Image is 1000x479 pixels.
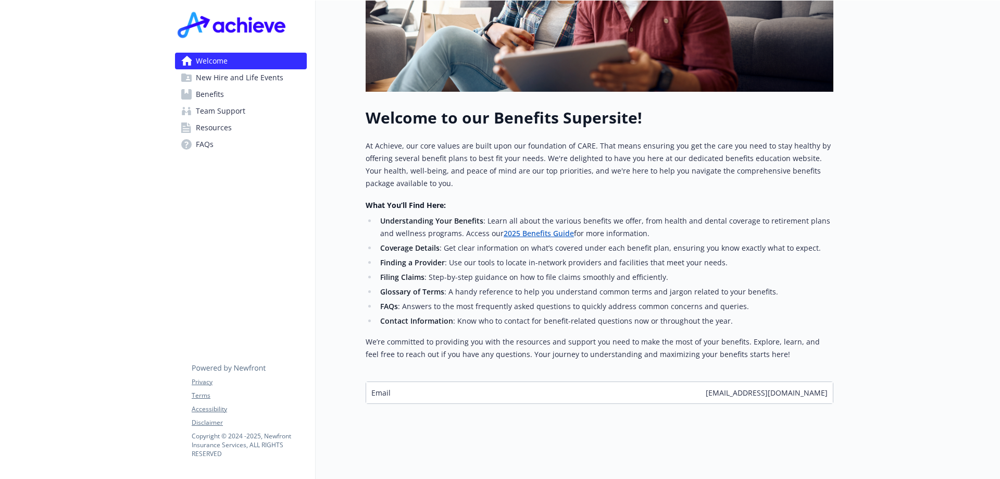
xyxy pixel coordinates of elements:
[377,215,833,240] li: : Learn all about the various benefits we offer, from health and dental coverage to retirement pl...
[192,377,306,387] a: Privacy
[196,86,224,103] span: Benefits
[175,103,307,119] a: Team Support
[380,301,398,311] strong: FAQs
[366,140,833,190] p: At Achieve, our core values are built upon our foundation of CARE. That means ensuring you get th...
[377,242,833,254] li: : Get clear information on what’s covered under each benefit plan, ensuring you know exactly what...
[380,243,440,253] strong: Coverage Details
[380,216,483,226] strong: Understanding Your Benefits
[192,404,306,414] a: Accessibility
[380,272,424,282] strong: Filing Claims
[377,271,833,284] li: : Step-by-step guidance on how to file claims smoothly and efficiently.
[380,287,444,297] strong: Glossary of Terms
[504,228,574,238] a: 2025 Benefits Guide
[377,256,833,269] li: : Use our tools to locate in-network providers and facilities that meet your needs.
[196,53,228,69] span: Welcome
[175,86,307,103] a: Benefits
[377,300,833,313] li: : Answers to the most frequently asked questions to quickly address common concerns and queries.
[371,387,391,398] span: Email
[196,103,245,119] span: Team Support
[380,316,453,326] strong: Contact Information
[196,119,232,136] span: Resources
[196,136,214,153] span: FAQs
[366,336,833,361] p: We’re committed to providing you with the resources and support you need to make the most of your...
[192,432,306,458] p: Copyright © 2024 - 2025 , Newfront Insurance Services, ALL RIGHTS RESERVED
[175,69,307,86] a: New Hire and Life Events
[380,257,445,267] strong: Finding a Provider
[366,200,446,210] strong: What You’ll Find Here:
[192,418,306,427] a: Disclaimer
[377,315,833,327] li: : Know who to contact for benefit-related questions now or throughout the year.
[706,387,828,398] span: [EMAIL_ADDRESS][DOMAIN_NAME]
[175,53,307,69] a: Welcome
[377,286,833,298] li: : A handy reference to help you understand common terms and jargon related to your benefits.
[192,391,306,400] a: Terms
[196,69,283,86] span: New Hire and Life Events
[175,136,307,153] a: FAQs
[175,119,307,136] a: Resources
[366,108,833,127] h1: Welcome to our Benefits Supersite!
